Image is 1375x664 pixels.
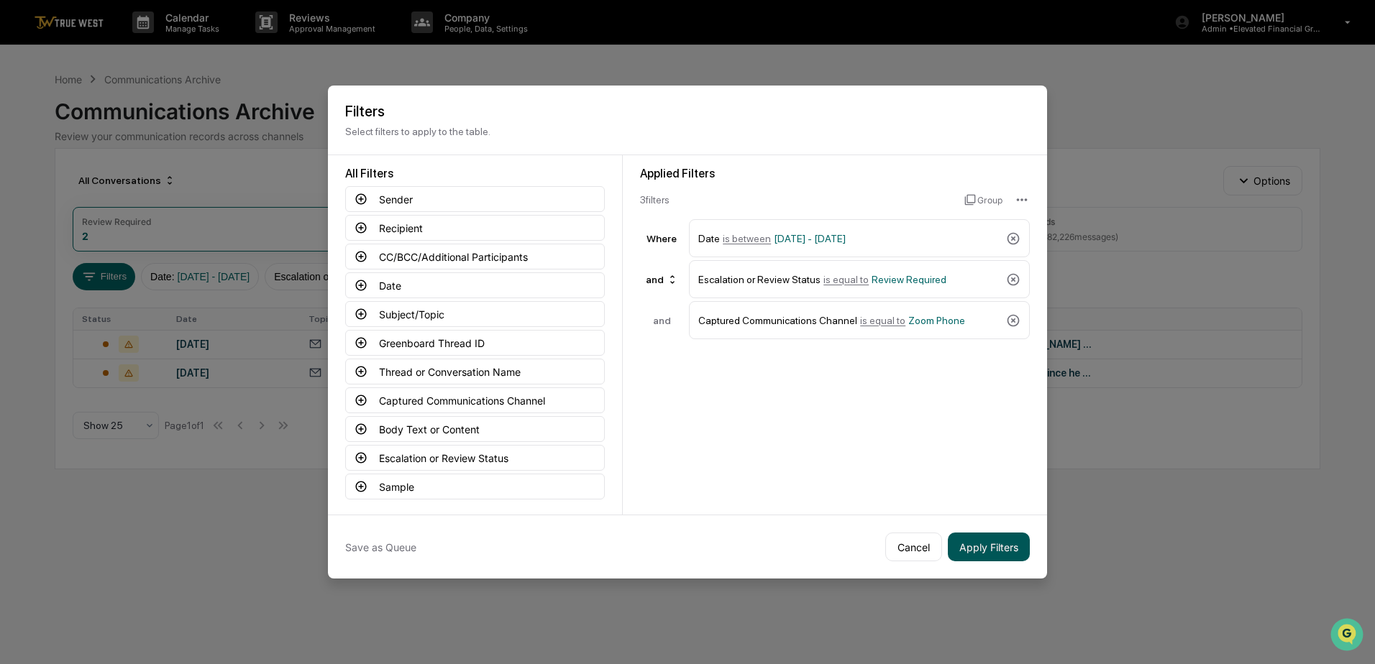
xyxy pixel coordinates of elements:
div: 🗄️ [104,183,116,194]
span: Data Lookup [29,208,91,223]
a: 🖐️Preclearance [9,175,99,201]
button: Escalation or Review Status [345,445,605,471]
span: is between [723,233,771,244]
button: Save as Queue [345,532,416,561]
button: CC/BCC/Additional Participants [345,244,605,269]
div: Start new chat [49,110,236,124]
button: Captured Communications Channel [345,387,605,413]
button: Apply Filters [948,532,1030,561]
button: Body Text or Content [345,416,605,442]
button: Cancel [885,532,942,561]
div: 3 filter s [640,194,953,206]
span: Review Required [872,274,946,285]
button: Sample [345,474,605,499]
div: Applied Filters [640,167,1030,180]
div: and [640,268,684,291]
button: Subject/Topic [345,301,605,327]
span: Preclearance [29,181,93,195]
div: 🖐️ [14,183,26,194]
a: 🔎Data Lookup [9,203,96,229]
h2: Filters [345,103,1030,120]
div: All Filters [345,167,605,180]
div: Captured Communications Channel [698,308,1000,333]
button: Start new chat [245,114,262,132]
div: and [640,315,683,326]
p: How can we help? [14,30,262,53]
button: Greenboard Thread ID [345,330,605,356]
span: Zoom Phone [908,315,965,326]
div: 🔎 [14,210,26,221]
button: Sender [345,186,605,212]
div: Date [698,226,1000,251]
button: Thread or Conversation Name [345,359,605,384]
span: Pylon [143,244,174,254]
div: Escalation or Review Status [698,267,1000,292]
span: is equal to [860,315,905,326]
span: is equal to [823,274,869,285]
span: [DATE] - [DATE] [774,233,846,244]
iframe: Open customer support [1329,617,1368,655]
button: Date [345,272,605,298]
a: 🗄️Attestations [99,175,184,201]
a: Powered byPylon [101,243,174,254]
div: We're available if you need us! [49,124,182,136]
button: Group [964,188,1002,211]
p: Select filters to apply to the table. [345,126,1030,137]
div: Where [640,233,683,244]
img: 1746055101610-c473b297-6a78-478c-a979-82029cc54cd1 [14,110,40,136]
span: Attestations [119,181,178,195]
button: Recipient [345,215,605,241]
